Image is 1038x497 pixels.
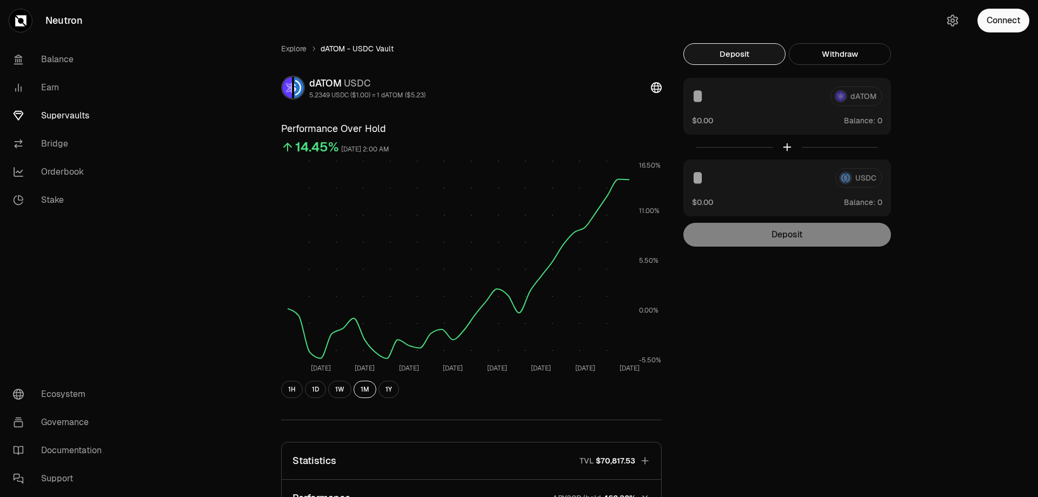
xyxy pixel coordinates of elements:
[309,76,425,91] div: dATOM
[295,138,339,156] div: 14.45%
[399,364,419,373] tspan: [DATE]
[443,364,463,373] tspan: [DATE]
[4,102,117,130] a: Supervaults
[281,43,662,54] nav: breadcrumb
[282,442,661,479] button: StatisticsTVL$70,817.53
[596,455,635,466] span: $70,817.53
[639,256,658,265] tspan: 5.50%
[683,43,786,65] button: Deposit
[344,77,371,89] span: USDC
[692,196,713,208] button: $0.00
[378,381,399,398] button: 1Y
[4,465,117,493] a: Support
[4,74,117,102] a: Earn
[977,9,1029,32] button: Connect
[321,43,394,54] span: dATOM - USDC Vault
[580,455,594,466] p: TVL
[354,381,376,398] button: 1M
[639,306,658,315] tspan: 0.00%
[4,186,117,214] a: Stake
[639,356,661,365] tspan: -5.50%
[292,453,336,468] p: Statistics
[355,364,375,373] tspan: [DATE]
[639,161,661,170] tspan: 16.50%
[281,381,303,398] button: 1H
[4,130,117,158] a: Bridge
[281,43,307,54] a: Explore
[4,408,117,436] a: Governance
[844,115,875,126] span: Balance:
[311,364,331,373] tspan: [DATE]
[309,91,425,100] div: 5.2349 USDC ($1.00) = 1 dATOM ($5.23)
[844,197,875,208] span: Balance:
[639,207,660,215] tspan: 11.00%
[282,77,292,98] img: dATOM Logo
[341,143,389,156] div: [DATE] 2:00 AM
[4,380,117,408] a: Ecosystem
[531,364,551,373] tspan: [DATE]
[620,364,640,373] tspan: [DATE]
[294,77,304,98] img: USDC Logo
[692,115,713,126] button: $0.00
[4,45,117,74] a: Balance
[487,364,507,373] tspan: [DATE]
[789,43,891,65] button: Withdraw
[305,381,326,398] button: 1D
[4,158,117,186] a: Orderbook
[4,436,117,465] a: Documentation
[575,364,595,373] tspan: [DATE]
[281,121,662,136] h3: Performance Over Hold
[328,381,351,398] button: 1W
